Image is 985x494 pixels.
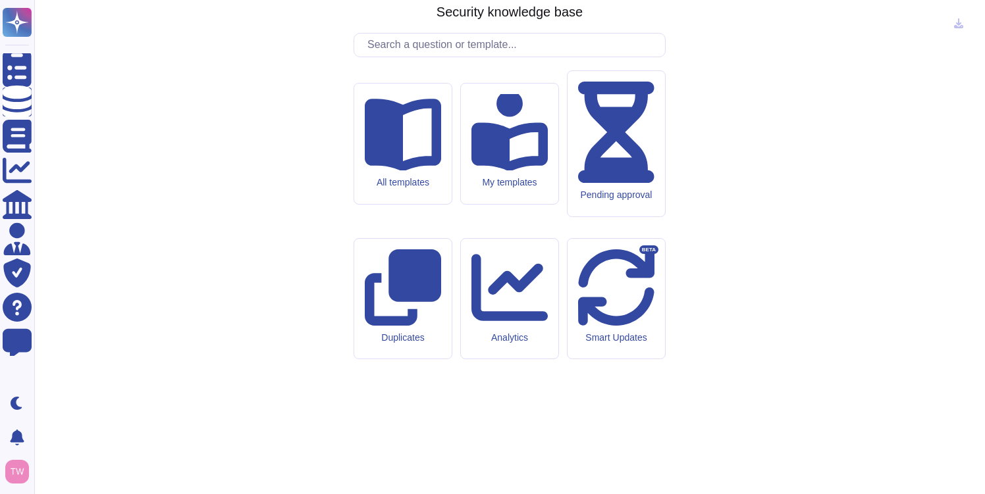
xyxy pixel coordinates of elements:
div: Pending approval [578,189,654,201]
div: All templates [365,177,441,188]
div: Analytics [471,332,548,343]
h3: Security knowledge base [437,4,583,20]
button: user [3,457,38,486]
div: Duplicates [365,332,441,343]
div: Smart Updates [578,332,654,343]
input: Search a question or template... [361,34,665,57]
div: My templates [471,177,548,188]
img: user [5,460,29,483]
div: BETA [639,245,658,255]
